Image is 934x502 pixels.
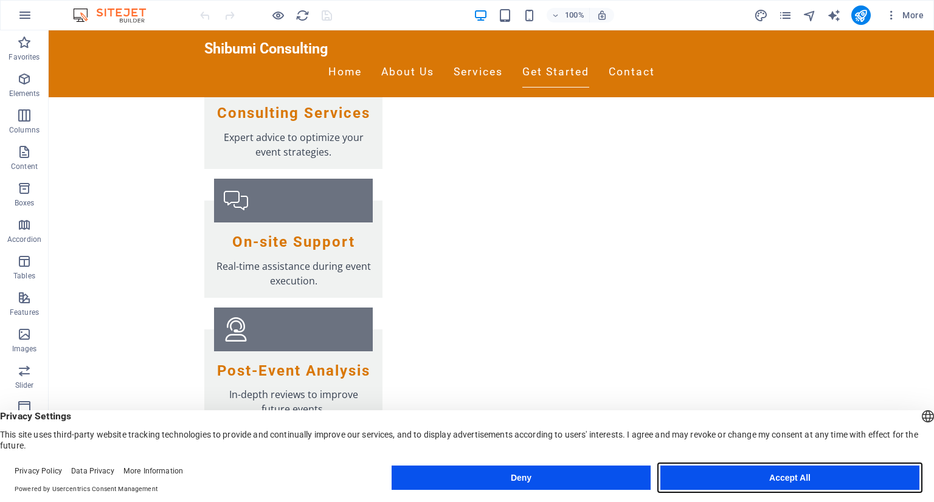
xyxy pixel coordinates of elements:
[271,8,285,22] button: Click here to leave preview mode and continue editing
[885,9,924,21] span: More
[565,8,584,22] h6: 100%
[754,9,768,22] i: Design (Ctrl+Alt+Y)
[778,8,793,22] button: pages
[295,8,310,22] button: reload
[9,125,40,135] p: Columns
[547,8,590,22] button: 100%
[827,9,841,22] i: AI Writer
[754,8,769,22] button: design
[10,308,39,317] p: Features
[597,10,607,21] i: On resize automatically adjust zoom level to fit chosen device.
[854,9,868,22] i: Publish
[7,235,41,244] p: Accordion
[12,344,37,354] p: Images
[778,9,792,22] i: Pages (Ctrl+Alt+S)
[13,271,35,281] p: Tables
[851,5,871,25] button: publish
[827,8,842,22] button: text_generator
[803,9,817,22] i: Navigator
[9,89,40,98] p: Elements
[15,198,35,208] p: Boxes
[296,9,310,22] i: Reload page
[9,52,40,62] p: Favorites
[15,380,34,390] p: Slider
[880,5,929,25] button: More
[70,8,161,22] img: Editor Logo
[803,8,817,22] button: navigator
[11,162,38,171] p: Content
